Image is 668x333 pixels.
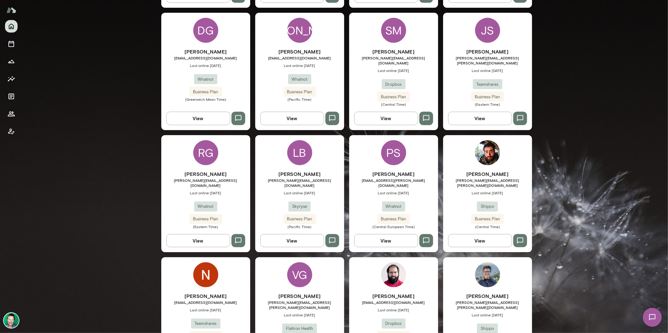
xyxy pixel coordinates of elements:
[287,262,312,287] div: VG
[5,38,18,50] button: Sessions
[349,190,438,195] span: Last online [DATE]
[255,292,344,300] h6: [PERSON_NAME]
[288,203,311,210] span: Skyryse
[354,112,418,125] button: View
[443,170,532,178] h6: [PERSON_NAME]
[283,89,316,95] span: Business Plan
[381,262,406,287] img: Adam Ranfelt
[161,300,250,305] span: [EMAIL_ADDRESS][DOMAIN_NAME]
[255,170,344,178] h6: [PERSON_NAME]
[349,292,438,300] h6: [PERSON_NAME]
[189,216,222,222] span: Business Plan
[443,68,532,73] span: Last online [DATE]
[283,216,316,222] span: Business Plan
[161,292,250,300] h6: [PERSON_NAME]
[260,234,324,247] button: View
[6,4,16,16] img: Mento
[5,108,18,120] button: Members
[349,300,438,305] span: [EMAIL_ADDRESS][DOMAIN_NAME]
[287,18,312,43] div: [PERSON_NAME]
[443,102,532,107] span: (Eastern Time)
[255,190,344,195] span: Last online [DATE]
[161,170,250,178] h6: [PERSON_NAME]
[287,140,312,165] div: LB
[255,63,344,68] span: Last online [DATE]
[161,48,250,55] h6: [PERSON_NAME]
[161,55,250,60] span: [EMAIL_ADDRESS][DOMAIN_NAME]
[349,178,438,188] span: [EMAIL_ADDRESS][PERSON_NAME][DOMAIN_NAME]
[194,76,217,83] span: Whatnot
[4,313,19,328] img: Brian Lawrence
[193,18,218,43] div: DG
[443,48,532,55] h6: [PERSON_NAME]
[166,234,230,247] button: View
[443,190,532,195] span: Last online [DATE]
[349,224,438,229] span: (Central European Time)
[5,73,18,85] button: Insights
[382,203,405,210] span: Whatnot
[5,90,18,103] button: Documents
[477,325,498,332] span: Shippo
[443,178,532,188] span: [PERSON_NAME][EMAIL_ADDRESS][PERSON_NAME][DOMAIN_NAME]
[448,112,512,125] button: View
[443,312,532,317] span: Last online [DATE]
[191,320,220,327] span: Teamshares
[377,216,410,222] span: Business Plan
[443,224,532,229] span: (Central Time)
[255,55,344,60] span: [EMAIL_ADDRESS][DOMAIN_NAME]
[381,18,406,43] div: SM
[260,112,324,125] button: View
[475,262,500,287] img: Júlio Batista
[5,20,18,33] button: Home
[377,94,410,100] span: Business Plan
[194,203,217,210] span: Whatnot
[443,300,532,310] span: [PERSON_NAME][EMAIL_ADDRESS][PERSON_NAME][DOMAIN_NAME]
[193,140,218,165] div: RG
[354,234,418,247] button: View
[5,55,18,68] button: Growth Plan
[471,216,504,222] span: Business Plan
[161,190,250,195] span: Last online [DATE]
[255,224,344,229] span: (Pacific Time)
[288,76,311,83] span: Whatnot
[349,170,438,178] h6: [PERSON_NAME]
[381,140,406,165] div: PS
[349,102,438,107] span: (Central Time)
[5,125,18,138] button: Client app
[189,89,222,95] span: Business Plan
[161,97,250,102] span: (Greenwich Mean Time)
[255,312,344,317] span: Last online [DATE]
[475,140,500,165] img: Michael Musslewhite
[473,81,502,88] span: Teamshares
[477,203,498,210] span: Shippo
[475,18,500,43] div: JS
[349,68,438,73] span: Last online [DATE]
[161,307,250,312] span: Last online [DATE]
[443,55,532,65] span: [PERSON_NAME][EMAIL_ADDRESS][PERSON_NAME][DOMAIN_NAME]
[193,262,218,287] img: Niles Mcgiver
[349,55,438,65] span: [PERSON_NAME][EMAIL_ADDRESS][DOMAIN_NAME]
[255,300,344,310] span: [PERSON_NAME][EMAIL_ADDRESS][PERSON_NAME][DOMAIN_NAME]
[161,63,250,68] span: Last online [DATE]
[255,178,344,188] span: [PERSON_NAME][EMAIL_ADDRESS][DOMAIN_NAME]
[443,292,532,300] h6: [PERSON_NAME]
[255,97,344,102] span: (Pacific Time)
[448,234,512,247] button: View
[161,178,250,188] span: [PERSON_NAME][EMAIL_ADDRESS][DOMAIN_NAME]
[282,325,317,332] span: Flatiron Health
[349,307,438,312] span: Last online [DATE]
[382,320,406,327] span: Dropbox
[166,112,230,125] button: View
[382,81,406,88] span: Dropbox
[255,48,344,55] h6: [PERSON_NAME]
[349,48,438,55] h6: [PERSON_NAME]
[471,94,504,100] span: Business Plan
[161,224,250,229] span: (Eastern Time)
